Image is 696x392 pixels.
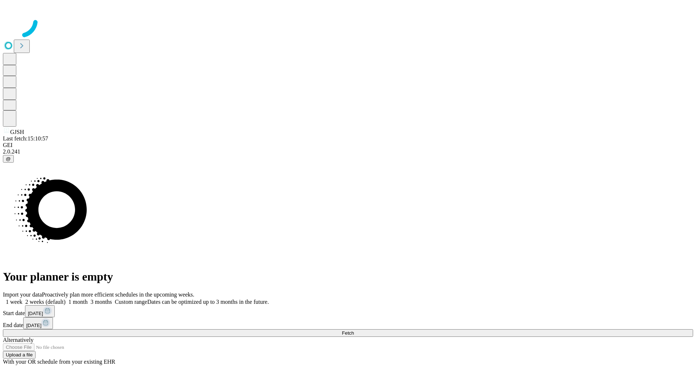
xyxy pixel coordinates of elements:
[23,317,53,329] button: [DATE]
[28,311,43,316] span: [DATE]
[3,317,693,329] div: End date
[3,142,693,148] div: GEI
[115,299,147,305] span: Custom range
[25,305,55,317] button: [DATE]
[25,299,66,305] span: 2 weeks (default)
[3,135,48,142] span: Last fetch: 15:10:57
[342,330,354,336] span: Fetch
[42,291,194,298] span: Proactively plan more efficient schedules in the upcoming weeks.
[3,359,115,365] span: With your OR schedule from your existing EHR
[3,291,42,298] span: Import your data
[3,305,693,317] div: Start date
[3,329,693,337] button: Fetch
[69,299,88,305] span: 1 month
[26,323,41,328] span: [DATE]
[3,270,693,283] h1: Your planner is empty
[6,299,22,305] span: 1 week
[3,155,14,163] button: @
[3,351,36,359] button: Upload a file
[147,299,269,305] span: Dates can be optimized up to 3 months in the future.
[3,337,33,343] span: Alternatively
[91,299,112,305] span: 3 months
[3,148,693,155] div: 2.0.241
[10,129,24,135] span: GJSH
[6,156,11,162] span: @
